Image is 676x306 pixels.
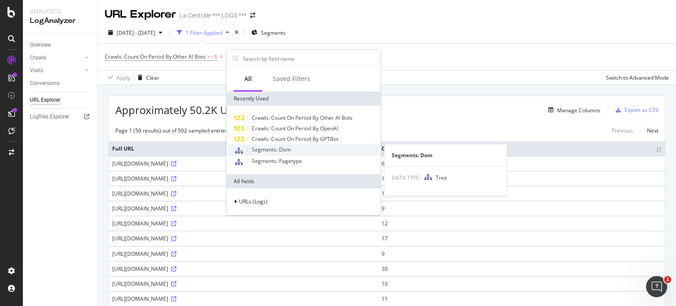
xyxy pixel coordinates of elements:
[252,157,302,165] span: Segments: Pagetype
[606,74,669,81] div: Switch to Advanced Mode
[112,235,375,242] div: [URL][DOMAIN_NAME]
[30,112,69,122] div: Logfiles Explorer
[30,79,59,88] div: Conversions
[30,96,60,105] div: URL Explorer
[112,295,375,302] div: [URL][DOMAIN_NAME]
[378,216,665,231] td: 12
[273,74,310,83] div: Saved Filters
[30,41,51,50] div: Overview
[378,261,665,276] td: 30
[105,7,176,22] div: URL Explorer
[105,26,166,40] button: [DATE] - [DATE]
[173,26,233,40] button: 1 Filter Applied
[207,53,213,60] span: >=
[30,7,90,16] div: Analytics
[112,265,375,273] div: [URL][DOMAIN_NAME]
[105,70,130,85] button: Apply
[557,107,600,114] div: Manage Columns
[117,29,155,37] span: [DATE] - [DATE]
[227,92,381,106] div: Recently Used
[646,276,667,297] iframe: Intercom live chat
[112,280,375,288] div: [URL][DOMAIN_NAME]
[252,125,338,132] span: Crawls: Count On Period By OpenAI
[625,106,658,114] div: Export as CSV
[214,51,217,63] span: 6
[640,124,658,137] a: Next
[252,114,353,122] span: Crawls: Count On Period By Other AI Bots
[112,205,375,212] div: [URL][DOMAIN_NAME]
[186,29,222,37] div: 1 Filter Applied
[225,52,260,62] button: Add Filter
[30,66,82,75] a: Visits
[378,291,665,306] td: 11
[112,190,375,197] div: [URL][DOMAIN_NAME]
[252,135,338,143] span: Crawls: Count On Period By GPTBot
[115,127,228,134] div: Page 1 (50 results) out of 502 sampled entries
[115,103,277,118] span: Approximately 50.2K URLs found
[112,175,375,182] div: [URL][DOMAIN_NAME]
[227,174,381,188] div: All fields
[30,66,43,75] div: Visits
[392,174,421,181] span: DATA TYPE:
[30,16,90,26] div: LogAnalyzer
[242,52,378,65] input: Search by field name
[117,74,130,81] div: Apply
[105,53,206,60] span: Crawls: Count On Period By Other AI Bots
[385,151,507,159] div: Segments: Dom
[378,186,665,201] td: 10
[612,103,658,117] button: Export as CSV
[378,171,665,186] td: 13
[248,26,289,40] button: Segments
[30,112,91,122] a: Logfiles Explorer
[603,70,669,85] button: Switch to Advanced Mode
[109,141,378,156] th: Full URL: activate to sort column ascending
[239,198,268,205] span: URLs (Logs)
[30,41,91,50] a: Overview
[146,74,159,81] div: Clear
[112,220,375,227] div: [URL][DOMAIN_NAME]
[378,246,665,261] td: 9
[233,28,240,37] div: times
[378,156,665,171] td: 6
[252,146,291,153] span: Segments: Dom
[250,12,255,18] div: arrow-right-arrow-left
[112,160,375,167] div: [URL][DOMAIN_NAME]
[664,276,671,283] span: 1
[134,70,159,85] button: Clear
[378,201,665,216] td: 9
[30,53,46,63] div: Crawls
[30,79,91,88] a: Conversions
[30,96,91,105] a: URL Explorer
[112,250,375,258] div: [URL][DOMAIN_NAME]
[30,53,82,63] a: Crawls
[261,29,286,37] span: Segments
[436,174,447,181] span: Tree
[545,105,600,115] button: Manage Columns
[244,74,252,83] div: All
[378,141,665,156] th: Crawls: Count On Period By Other AI Bots: activate to sort column ascending
[378,276,665,291] td: 10
[378,231,665,246] td: 17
